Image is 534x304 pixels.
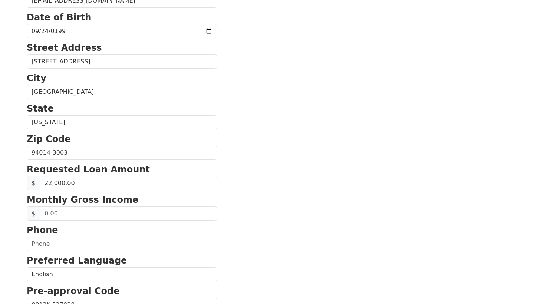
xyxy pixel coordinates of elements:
span: $ [27,176,40,190]
input: Zip Code [27,146,217,160]
strong: Phone [27,225,58,235]
strong: Date of Birth [27,12,91,23]
strong: State [27,103,54,114]
input: 0.00 [40,176,217,190]
input: Phone [27,237,217,251]
p: Monthly Gross Income [27,193,217,206]
strong: City [27,73,46,83]
span: $ [27,206,40,221]
strong: Pre-approval Code [27,286,120,296]
strong: Zip Code [27,134,71,144]
input: Street Address [27,54,217,69]
input: 0.00 [40,206,217,221]
input: City [27,85,217,99]
strong: Requested Loan Amount [27,164,150,175]
strong: Preferred Language [27,255,127,266]
strong: Street Address [27,43,102,53]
